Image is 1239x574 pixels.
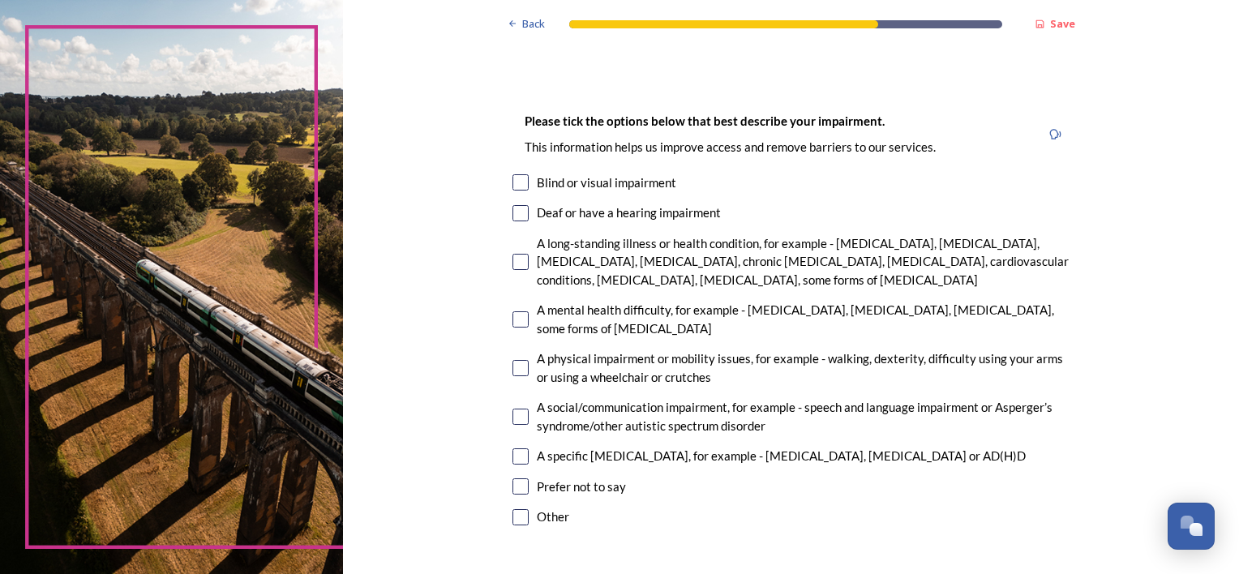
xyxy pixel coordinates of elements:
[537,173,676,192] div: Blind or visual impairment
[1168,503,1215,550] button: Open Chat
[537,203,721,222] div: Deaf or have a hearing impairment
[537,349,1070,386] div: A physical impairment or mobility issues, for example - walking, dexterity, difficulty using your...
[537,508,569,526] div: Other
[522,16,545,32] span: Back
[537,398,1070,435] div: A social/communication impairment, for example - speech and language impairment or Asperger’s syn...
[537,234,1070,289] div: A long-standing illness or health condition, for example - [MEDICAL_DATA], [MEDICAL_DATA], [MEDIC...
[537,478,626,496] div: Prefer not to say
[525,114,885,128] strong: Please tick the options below that best describe your impairment.
[537,447,1026,465] div: A specific [MEDICAL_DATA], for example - [MEDICAL_DATA], [MEDICAL_DATA] or AD(H)D
[537,301,1070,337] div: A mental health difficulty, for example - [MEDICAL_DATA], [MEDICAL_DATA], [MEDICAL_DATA], some fo...
[525,139,936,156] p: This information helps us improve access and remove barriers to our services.
[1050,16,1075,31] strong: Save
